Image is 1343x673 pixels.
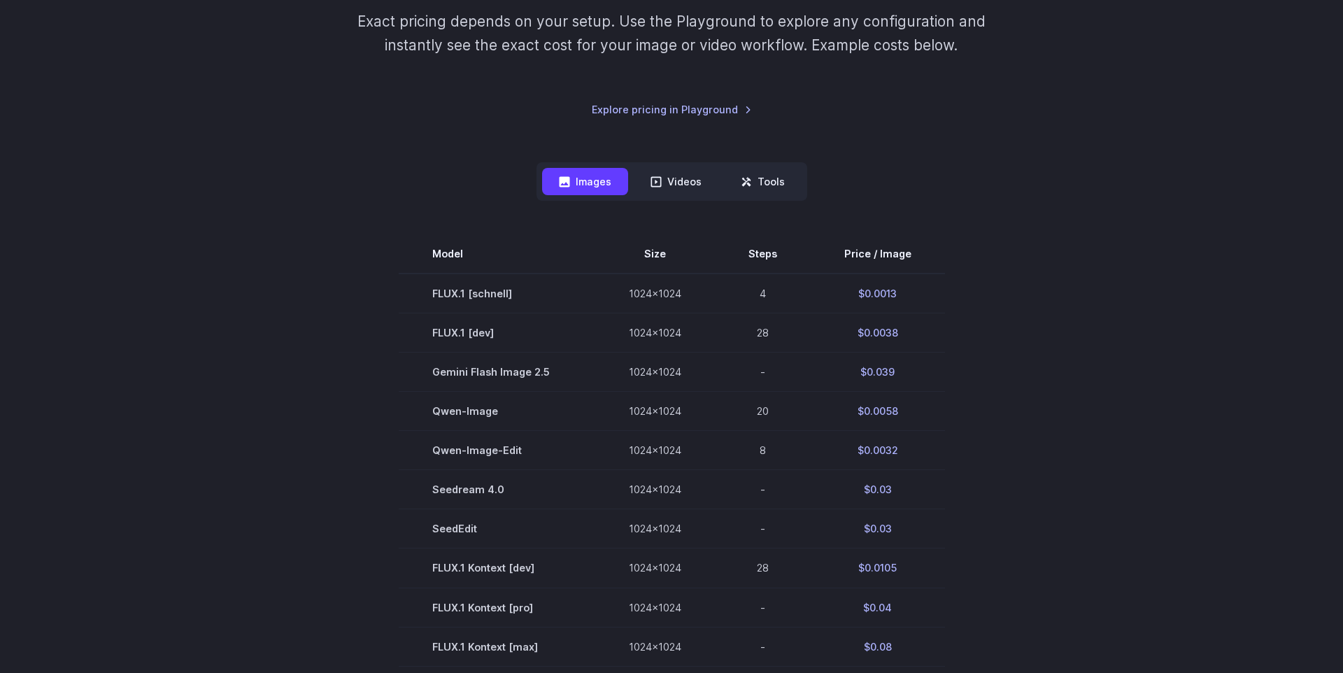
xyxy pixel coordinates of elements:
th: Size [595,234,715,274]
td: 1024x1024 [595,353,715,392]
td: $0.0058 [811,392,945,431]
td: - [715,470,811,509]
td: FLUX.1 Kontext [pro] [399,588,595,627]
td: $0.039 [811,353,945,392]
td: 28 [715,313,811,353]
td: Seedream 4.0 [399,470,595,509]
p: Exact pricing depends on your setup. Use the Playground to explore any configuration and instantl... [331,10,1012,57]
td: $0.03 [811,470,945,509]
td: 1024x1024 [595,627,715,666]
th: Price / Image [811,234,945,274]
td: $0.0013 [811,274,945,313]
td: FLUX.1 Kontext [max] [399,627,595,666]
a: Explore pricing in Playground [592,101,752,118]
td: 8 [715,431,811,470]
button: Tools [724,168,802,195]
th: Steps [715,234,811,274]
td: $0.0105 [811,548,945,588]
button: Images [542,168,628,195]
td: - [715,588,811,627]
td: - [715,353,811,392]
td: - [715,627,811,666]
td: 1024x1024 [595,313,715,353]
td: 28 [715,548,811,588]
td: $0.0032 [811,431,945,470]
td: Qwen-Image [399,392,595,431]
td: 20 [715,392,811,431]
th: Model [399,234,595,274]
td: $0.08 [811,627,945,666]
td: 1024x1024 [595,431,715,470]
td: 1024x1024 [595,588,715,627]
td: 1024x1024 [595,548,715,588]
td: SeedEdit [399,509,595,548]
td: FLUX.1 [dev] [399,313,595,353]
span: Gemini Flash Image 2.5 [432,364,562,380]
td: $0.03 [811,509,945,548]
button: Videos [634,168,718,195]
td: 1024x1024 [595,274,715,313]
td: Qwen-Image-Edit [399,431,595,470]
td: FLUX.1 Kontext [dev] [399,548,595,588]
td: 1024x1024 [595,392,715,431]
td: $0.04 [811,588,945,627]
td: FLUX.1 [schnell] [399,274,595,313]
td: - [715,509,811,548]
td: 4 [715,274,811,313]
td: 1024x1024 [595,470,715,509]
td: $0.0038 [811,313,945,353]
td: 1024x1024 [595,509,715,548]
